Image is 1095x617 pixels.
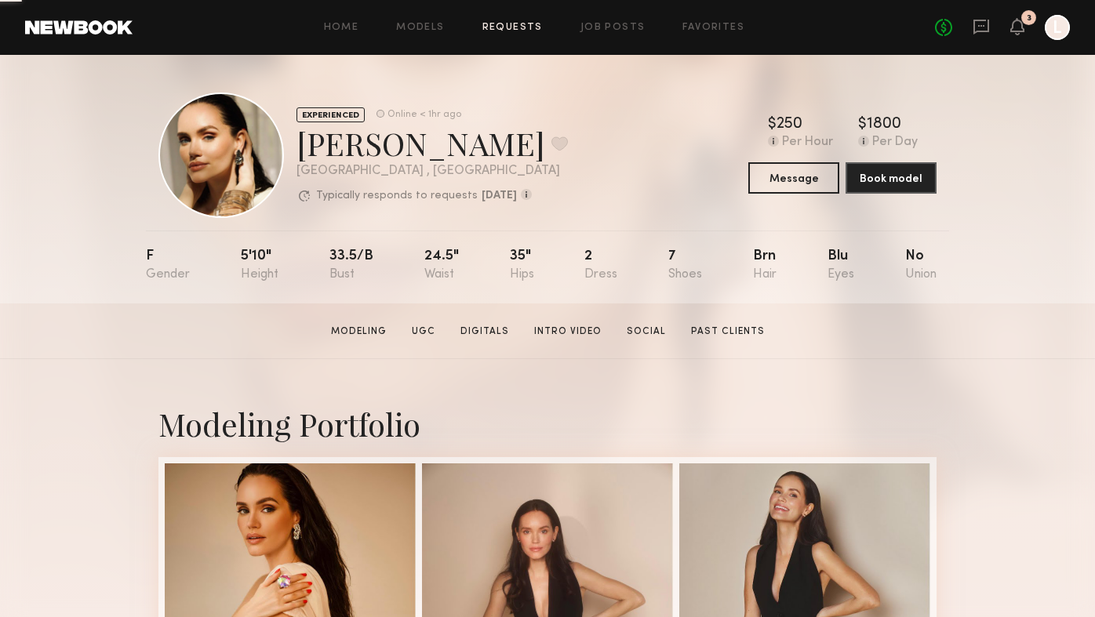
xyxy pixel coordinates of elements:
[387,110,461,120] div: Online < 1hr ago
[867,117,901,132] div: 1800
[158,403,937,445] div: Modeling Portfolio
[325,325,393,339] a: Modeling
[846,162,937,194] button: Book model
[329,249,373,281] div: 33.5/b
[406,325,442,339] a: UGC
[777,117,802,132] div: 250
[454,325,515,339] a: Digitals
[782,136,833,150] div: Per Hour
[584,249,617,281] div: 2
[324,23,359,33] a: Home
[905,249,937,281] div: No
[872,136,918,150] div: Per Day
[316,191,478,201] p: Typically responds to requests
[828,249,854,281] div: Blu
[748,162,839,194] button: Message
[768,117,777,132] div: $
[296,107,365,122] div: EXPERIENCED
[482,23,543,33] a: Requests
[296,165,568,178] div: [GEOGRAPHIC_DATA] , [GEOGRAPHIC_DATA]
[682,23,744,33] a: Favorites
[620,325,672,339] a: Social
[580,23,646,33] a: Job Posts
[1027,14,1031,23] div: 3
[1045,15,1070,40] a: L
[753,249,777,281] div: Brn
[241,249,278,281] div: 5'10"
[296,122,568,164] div: [PERSON_NAME]
[668,249,702,281] div: 7
[510,249,534,281] div: 35"
[482,191,517,201] b: [DATE]
[685,325,771,339] a: Past Clients
[424,249,459,281] div: 24.5"
[858,117,867,132] div: $
[528,325,608,339] a: Intro Video
[146,249,190,281] div: F
[396,23,444,33] a: Models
